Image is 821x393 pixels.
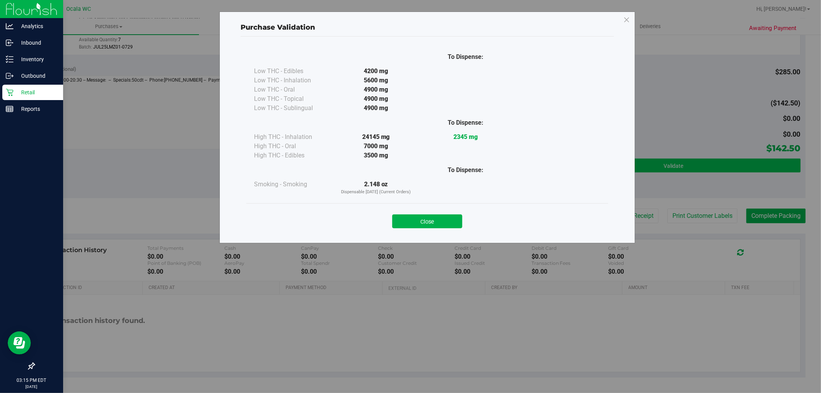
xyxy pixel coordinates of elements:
p: Inbound [13,38,60,47]
div: 4900 mg [331,85,421,94]
strong: 2345 mg [453,133,478,140]
div: 4900 mg [331,104,421,113]
inline-svg: Inbound [6,39,13,47]
p: Dispensable [DATE] (Current Orders) [331,189,421,196]
span: Purchase Validation [241,23,315,32]
div: Low THC - Inhalation [254,76,331,85]
div: Low THC - Edibles [254,67,331,76]
p: [DATE] [3,384,60,390]
div: Low THC - Sublingual [254,104,331,113]
div: 4200 mg [331,67,421,76]
inline-svg: Reports [6,105,13,113]
button: Close [392,214,462,228]
div: Smoking - Smoking [254,180,331,189]
p: Retail [13,88,60,97]
div: High THC - Edibles [254,151,331,160]
div: To Dispense: [421,118,510,127]
div: High THC - Inhalation [254,132,331,142]
div: High THC - Oral [254,142,331,151]
div: 5600 mg [331,76,421,85]
div: To Dispense: [421,52,510,62]
inline-svg: Retail [6,89,13,96]
p: Inventory [13,55,60,64]
div: Low THC - Topical [254,94,331,104]
div: 7000 mg [331,142,421,151]
p: Analytics [13,22,60,31]
div: 4900 mg [331,94,421,104]
div: 2.148 oz [331,180,421,196]
div: 3500 mg [331,151,421,160]
inline-svg: Analytics [6,22,13,30]
div: To Dispense: [421,166,510,175]
inline-svg: Outbound [6,72,13,80]
div: 24145 mg [331,132,421,142]
p: 03:15 PM EDT [3,377,60,384]
p: Outbound [13,71,60,80]
p: Reports [13,104,60,114]
iframe: Resource center [8,331,31,355]
inline-svg: Inventory [6,55,13,63]
div: Low THC - Oral [254,85,331,94]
